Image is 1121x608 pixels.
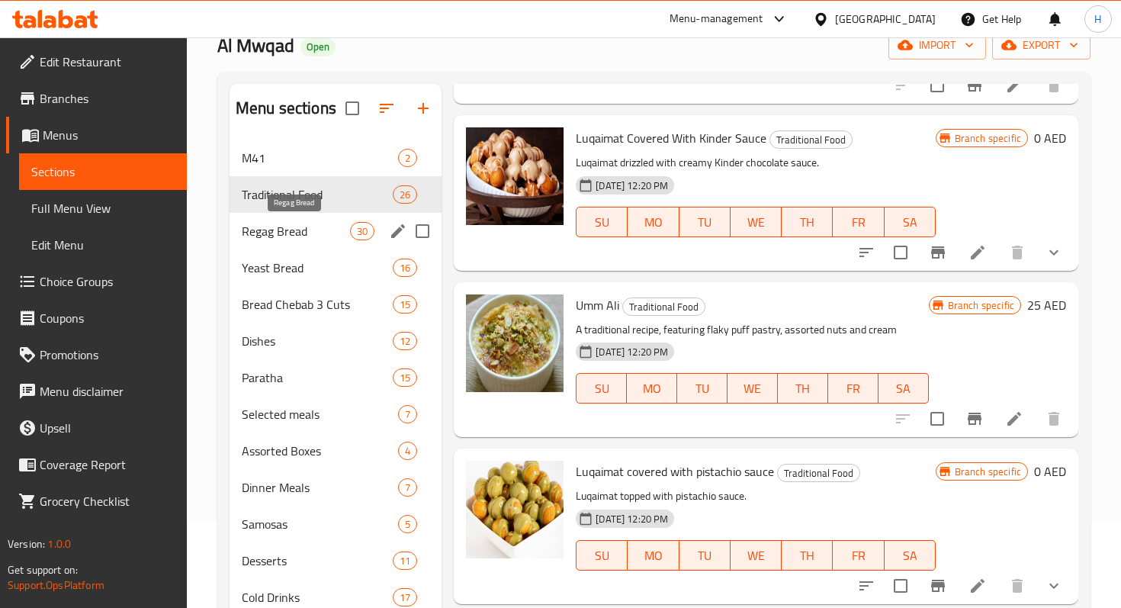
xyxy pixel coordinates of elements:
span: 11 [393,554,416,568]
span: Sort sections [368,90,405,127]
img: Luqaimat covered with pistachio sauce [466,461,564,558]
span: Traditional Food [623,298,705,316]
div: Bread Chebab 3 Cuts [242,295,393,314]
div: Desserts11 [230,542,442,579]
a: Edit menu item [968,243,987,262]
span: 16 [393,261,416,275]
span: H [1094,11,1101,27]
button: edit [387,220,410,243]
div: Samosas5 [230,506,442,542]
span: 5 [399,517,416,532]
div: [GEOGRAPHIC_DATA] [835,11,936,27]
div: Assorted Boxes4 [230,433,442,469]
span: Full Menu View [31,199,175,217]
span: 7 [399,407,416,422]
span: TH [784,378,822,400]
span: SA [891,211,930,233]
span: TU [686,211,724,233]
span: MO [634,545,673,567]
div: items [398,515,417,533]
button: delete [1036,401,1072,437]
img: Luqaimat Covered With Kinder Sauce [466,127,564,225]
span: FR [834,378,872,400]
button: sort-choices [848,568,885,604]
svg: Show Choices [1045,243,1063,262]
button: MO [628,540,679,571]
a: Sections [19,153,187,190]
span: Coverage Report [40,455,175,474]
span: SU [583,378,621,400]
div: Bread Chebab 3 Cuts15 [230,286,442,323]
div: Yeast Bread16 [230,249,442,286]
button: FR [833,207,884,237]
span: WE [737,545,776,567]
a: Upsell [6,410,187,446]
h6: 25 AED [1027,294,1066,316]
button: MO [628,207,679,237]
span: Branch specific [949,131,1027,146]
span: 1.0.0 [47,534,71,554]
span: SU [583,545,622,567]
a: Branches [6,80,187,117]
button: Branch-specific-item [956,67,993,104]
button: WE [728,373,778,404]
span: TH [788,545,827,567]
button: FR [828,373,878,404]
span: 4 [399,444,416,458]
div: Desserts [242,552,393,570]
div: Paratha15 [230,359,442,396]
a: Edit menu item [968,577,987,595]
span: M41 [242,149,398,167]
button: FR [833,540,884,571]
span: Edit Restaurant [40,53,175,71]
div: Traditional Food26 [230,176,442,213]
div: items [398,149,417,167]
span: Traditional Food [770,131,852,149]
span: Dishes [242,332,393,350]
div: Traditional Food [769,130,853,149]
a: Edit menu item [1005,410,1023,428]
div: Traditional Food [622,298,705,316]
span: Select to update [921,403,953,435]
div: Traditional Food [777,464,860,482]
div: Paratha [242,368,393,387]
button: TH [782,540,833,571]
span: Cold Drinks [242,588,393,606]
img: Umm Ali [466,294,564,392]
span: [DATE] 12:20 PM [589,512,674,526]
div: items [398,405,417,423]
p: A traditional recipe, featuring flaky puff pastry, assorted nuts and cream [576,320,928,339]
button: Branch-specific-item [956,401,993,437]
span: Dinner Meals [242,478,398,497]
span: Sections [31,162,175,181]
span: Al Mwqad [217,28,294,63]
button: TU [677,373,728,404]
div: Samosas [242,515,398,533]
span: Choice Groups [40,272,175,291]
a: Edit Restaurant [6,43,187,80]
span: MO [634,211,673,233]
span: Coupons [40,309,175,327]
span: SA [885,378,923,400]
button: WE [731,207,782,237]
a: Full Menu View [19,190,187,227]
span: Open [300,40,336,53]
span: WE [737,211,776,233]
span: SU [583,211,622,233]
a: Edit Menu [19,227,187,263]
a: Menu disclaimer [6,373,187,410]
a: Coverage Report [6,446,187,483]
span: Selected meals [242,405,398,423]
button: SU [576,540,628,571]
span: Luqaimat Covered With Kinder Sauce [576,127,766,150]
a: Edit menu item [1005,76,1023,95]
div: items [393,588,417,606]
a: Coupons [6,300,187,336]
span: TU [683,378,721,400]
span: Luqaimat covered with pistachio sauce [576,460,774,483]
span: 12 [393,334,416,349]
span: Select to update [885,570,917,602]
button: show more [1036,234,1072,271]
